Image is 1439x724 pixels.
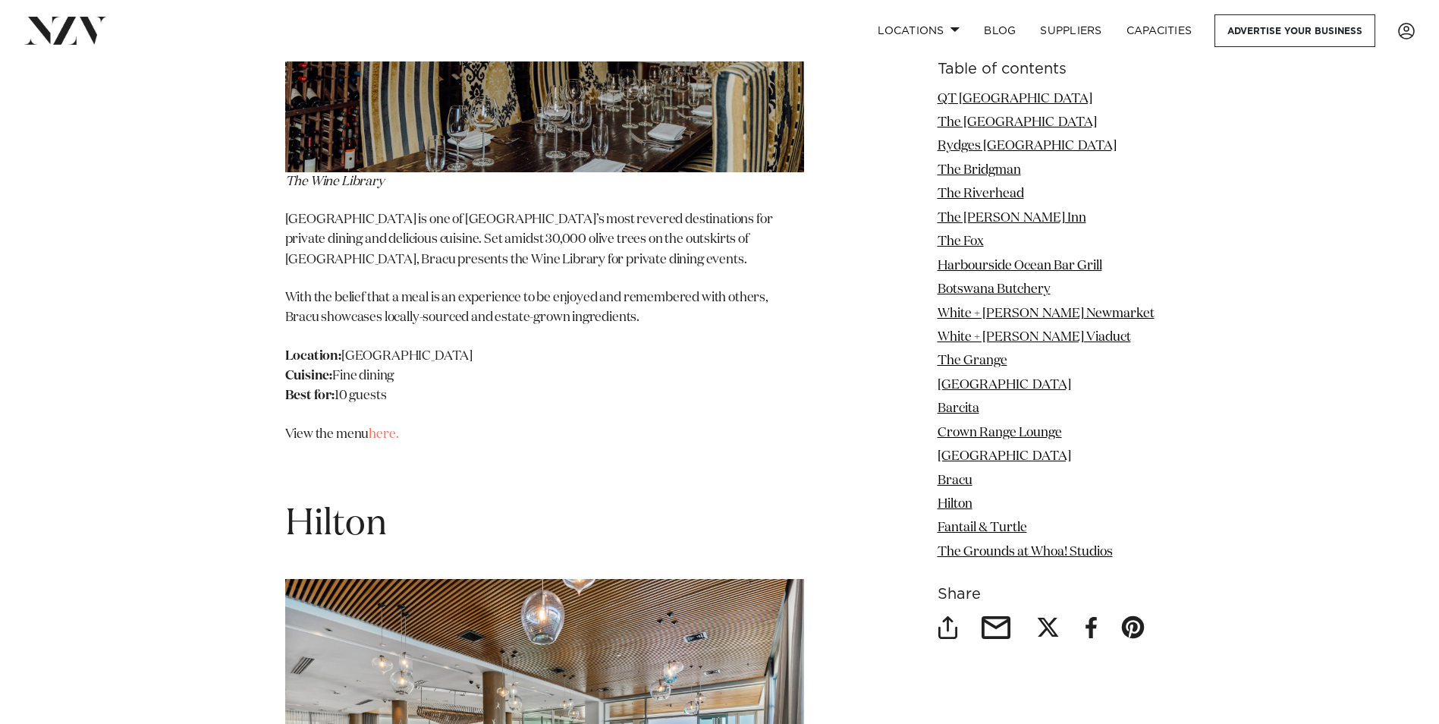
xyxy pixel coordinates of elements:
strong: Cuisine: [285,370,333,382]
a: [GEOGRAPHIC_DATA] [938,451,1071,464]
a: The Riverhead [938,188,1024,201]
a: QT [GEOGRAPHIC_DATA] [938,93,1092,105]
h6: Share [938,587,1155,603]
a: The [GEOGRAPHIC_DATA] [938,116,1097,129]
p: View the menu [285,425,804,445]
a: The Bridgman [938,164,1021,177]
a: here. [369,428,398,441]
a: Fantail & Turtle [938,522,1027,535]
a: SUPPLIERS [1028,14,1114,47]
a: Crown Range Lounge [938,427,1062,439]
p: With the belief that a meal is an experience to be enjoyed and remembered with others, Bracu show... [285,288,804,329]
strong: Best for: [285,389,335,402]
a: Bracu [938,474,972,487]
strong: Location: [285,350,341,363]
p: [GEOGRAPHIC_DATA] Fine dining 10 guests [285,347,804,407]
a: [GEOGRAPHIC_DATA] [938,379,1071,392]
span: The Wine Library [285,175,385,188]
a: White + [PERSON_NAME] Viaduct [938,331,1131,344]
img: nzv-logo.png [24,17,107,44]
p: [GEOGRAPHIC_DATA] is one of [GEOGRAPHIC_DATA]’s most revered destinations for private dining and ... [285,210,804,270]
a: The Grounds at Whoa! Studios [938,546,1113,559]
a: The Grange [938,355,1007,368]
h6: Table of contents [938,61,1155,77]
a: Advertise your business [1214,14,1375,47]
a: Barcita [938,403,979,416]
a: Harbourside Ocean Bar Grill [938,260,1102,272]
a: Hilton [938,498,972,511]
a: Botswana Butchery [938,284,1051,297]
a: The Fox [938,236,984,249]
span: Hilton [285,506,387,543]
a: The [PERSON_NAME] Inn [938,212,1086,225]
a: BLOG [972,14,1028,47]
a: Capacities [1114,14,1205,47]
a: Rydges [GEOGRAPHIC_DATA] [938,140,1117,153]
a: White + [PERSON_NAME] Newmarket [938,307,1155,320]
a: Locations [866,14,972,47]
